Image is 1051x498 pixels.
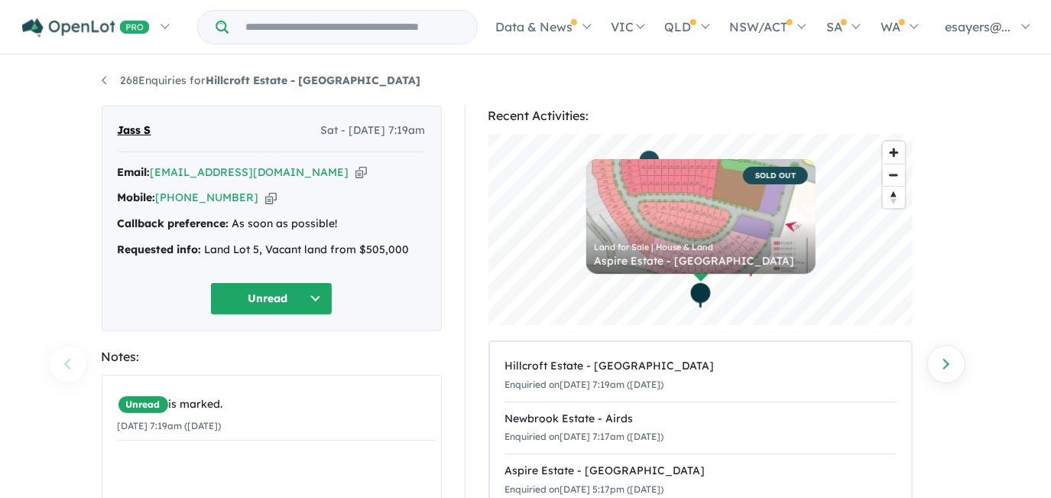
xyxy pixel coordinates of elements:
nav: breadcrumb [102,72,950,90]
button: Copy [265,190,277,206]
img: Openlot PRO Logo White [22,18,150,37]
span: Unread [118,395,169,414]
div: Land Lot 5, Vacant land from $505,000 [118,241,426,259]
div: Map marker [689,282,712,310]
strong: Hillcroft Estate - [GEOGRAPHIC_DATA] [206,73,421,87]
div: Aspire Estate - [GEOGRAPHIC_DATA] [594,256,808,266]
button: Zoom in [883,142,905,164]
canvas: Map [488,134,913,325]
strong: Callback preference: [118,216,229,230]
button: Zoom out [883,164,905,186]
span: SOLD OUT [743,167,808,184]
div: Map marker [637,149,660,177]
span: esayers@... [945,19,1010,34]
button: Unread [210,282,332,315]
div: Hillcroft Estate - [GEOGRAPHIC_DATA] [505,357,896,376]
div: Recent Activities: [488,106,913,126]
a: [PHONE_NUMBER] [156,190,259,204]
small: Enquiried on [DATE] 5:17pm ([DATE]) [505,483,664,495]
div: Land for Sale | House & Land [594,243,808,252]
strong: Requested info: [118,242,202,256]
a: [EMAIL_ADDRESS][DOMAIN_NAME] [151,165,349,179]
a: 268Enquiries forHillcroft Estate - [GEOGRAPHIC_DATA] [102,73,421,87]
small: Enquiried on [DATE] 7:17am ([DATE]) [505,431,664,442]
div: Notes: [102,347,442,367]
a: Hillcroft Estate - [GEOGRAPHIC_DATA]Enquiried on[DATE] 7:19am ([DATE]) [505,350,896,402]
small: Enquiried on [DATE] 7:19am ([DATE]) [505,379,664,390]
a: Newbrook Estate - AirdsEnquiried on[DATE] 7:17am ([DATE]) [505,402,896,455]
div: Newbrook Estate - Airds [505,410,896,428]
strong: Email: [118,165,151,179]
small: [DATE] 7:19am ([DATE]) [118,420,222,431]
strong: Mobile: [118,190,156,204]
div: is marked. [118,395,436,414]
div: Aspire Estate - [GEOGRAPHIC_DATA] [505,462,896,480]
button: Copy [355,164,367,181]
a: SOLD OUT Land for Sale | House & Land Aspire Estate - [GEOGRAPHIC_DATA] [586,159,816,274]
div: As soon as possible! [118,215,426,233]
button: Reset bearing to north [883,186,905,208]
span: Jass S [118,122,151,140]
span: Reset bearing to north [883,187,905,208]
input: Try estate name, suburb, builder or developer [232,11,474,44]
span: Sat - [DATE] 7:19am [321,122,426,140]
